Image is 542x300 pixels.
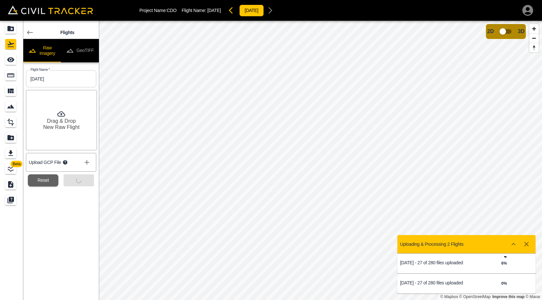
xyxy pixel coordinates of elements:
strong: 0 % [501,281,507,286]
p: [DATE] - 27 of 280 files uploaded [400,260,466,265]
a: Mapbox [440,294,458,299]
span: 3D [518,29,524,34]
canvas: Map [99,21,542,300]
p: Project Name: CDO [139,8,177,13]
button: [DATE] [239,5,264,17]
strong: 6 % [501,261,507,266]
p: Flight Name: [182,8,221,13]
button: Zoom out [529,33,539,43]
button: Show more [507,238,520,251]
span: [DATE] [207,8,221,13]
a: OpenStreetMap [459,294,491,299]
p: Uploading & Processing 2 Flights [400,242,464,247]
a: Map feedback [492,294,524,299]
button: Reset bearing to north [529,43,539,52]
button: Zoom in [529,24,539,33]
a: Maxar [525,294,540,299]
p: [DATE] - 27 of 280 files uploaded [400,280,466,285]
img: Civil Tracker [8,6,93,14]
span: 2D [487,29,494,34]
